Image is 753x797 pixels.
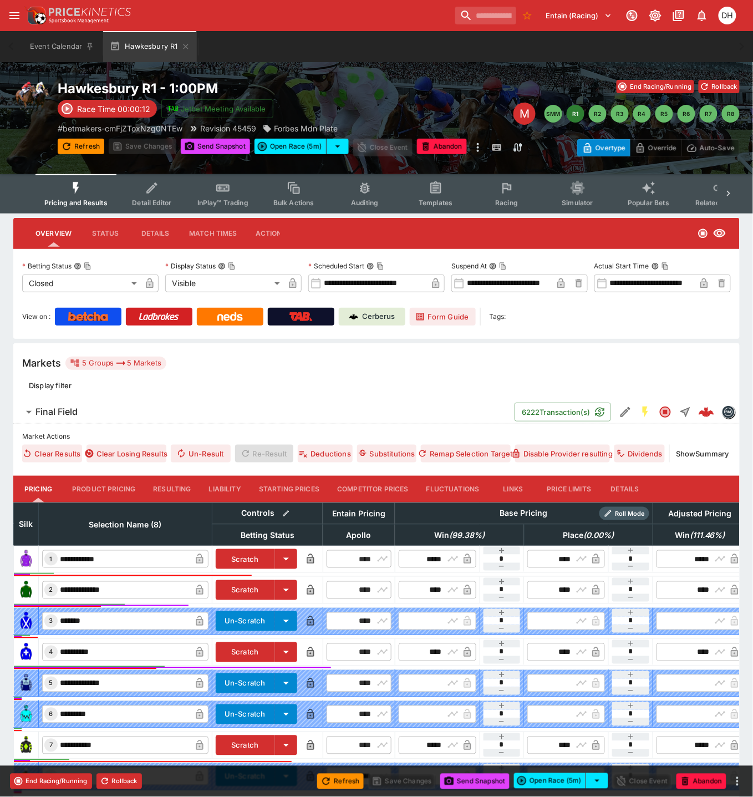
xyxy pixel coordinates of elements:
button: Copy To Clipboard [662,262,669,270]
span: 6 [47,710,55,718]
button: Edit Detail [615,402,635,422]
button: R1 [567,105,584,123]
span: Selection Name (8) [77,518,174,531]
button: Overtype [577,139,630,156]
em: ( 0.00 %) [583,529,614,542]
button: Send Snapshot [440,774,510,789]
img: runner 4 [17,643,35,661]
img: PriceKinetics Logo [24,4,47,27]
nav: pagination navigation [545,105,740,123]
button: Auto-Save [681,139,740,156]
button: Override [630,139,681,156]
button: Open Race (5m) [255,139,327,154]
div: Closed [22,275,141,292]
button: R7 [700,105,718,123]
span: 1 [48,555,55,563]
th: Entain Pricing [323,502,395,524]
img: runner 3 [17,612,35,630]
button: Deductions [298,445,353,463]
div: split button [255,139,349,154]
p: Actual Start Time [594,261,649,271]
button: Disable Provider resulting [515,445,610,463]
span: Pricing and Results [44,199,108,207]
a: Form Guide [410,308,476,326]
span: Betting Status [228,529,307,542]
button: Scratch [216,642,275,662]
button: Closed [655,402,675,422]
img: runner 7 [17,737,35,754]
button: Remap Selection Target [421,445,511,463]
th: Controls [212,502,323,524]
div: Forbes Mdn Plate [263,123,338,134]
span: Templates [419,199,452,207]
button: Links [489,476,538,502]
button: R6 [678,105,695,123]
p: Scheduled Start [308,261,364,271]
button: End Racing/Running [617,80,694,93]
span: Simulator [562,199,593,207]
button: Un-Result [171,445,230,463]
button: Details [130,220,180,247]
th: Adjusted Pricing [653,502,747,524]
div: Start From [577,139,740,156]
button: more [731,775,744,788]
div: Daniel Hooper [719,7,736,24]
button: Product Pricing [63,476,144,502]
button: Actions [246,220,296,247]
button: Display filter [22,377,78,394]
button: Notifications [692,6,712,26]
button: Copy To Clipboard [228,262,236,270]
div: Visible [165,275,284,292]
button: Bulk edit [279,506,293,521]
em: ( 111.46 %) [690,529,725,542]
div: betmakers [722,405,735,419]
span: Roll Mode [610,509,649,519]
p: Suspend At [451,261,487,271]
svg: Visible [713,227,726,240]
button: Final Field [13,401,515,423]
button: Betting StatusCopy To Clipboard [74,262,82,270]
span: Place(0.00%) [551,529,626,542]
button: Scratch [216,580,275,600]
img: Betcha [68,312,108,321]
img: Neds [217,312,242,321]
span: Win(111.46%) [663,529,737,542]
button: SGM Enabled [635,402,655,422]
button: Clear Results [22,445,82,463]
button: Scratch [216,549,275,569]
button: Rollback [699,80,740,93]
button: Refresh [317,774,364,789]
span: Related Events [695,199,744,207]
a: Cerberus [339,308,405,326]
svg: Closed [659,405,672,419]
p: Overtype [596,142,625,154]
button: Overview [27,220,80,247]
div: Event type filters [35,174,718,214]
button: open drawer [4,6,24,26]
button: Copy To Clipboard [499,262,507,270]
label: Tags: [490,308,506,326]
input: search [455,7,516,24]
p: Forbes Mdn Plate [274,123,338,134]
button: Dividends [614,445,665,463]
img: Ladbrokes [139,312,179,321]
span: 3 [47,617,55,625]
button: Clear Losing Results [87,445,166,463]
button: SMM [545,105,562,123]
img: runner 1 [17,550,35,568]
img: betmakers [723,406,735,418]
button: Details [600,476,650,502]
p: Race Time 00:00:12 [77,103,150,115]
div: 5 Groups 5 Markets [70,357,162,370]
img: Sportsbook Management [49,18,109,23]
img: Cerberus [349,312,358,321]
em: ( 99.38 %) [449,529,485,542]
button: R8 [722,105,740,123]
button: Rollback [96,774,142,789]
button: Suspend AtCopy To Clipboard [489,262,497,270]
button: Open Race (5m) [514,773,586,789]
button: Documentation [669,6,689,26]
label: Market Actions [22,428,731,445]
button: 6222Transaction(s) [515,403,611,422]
